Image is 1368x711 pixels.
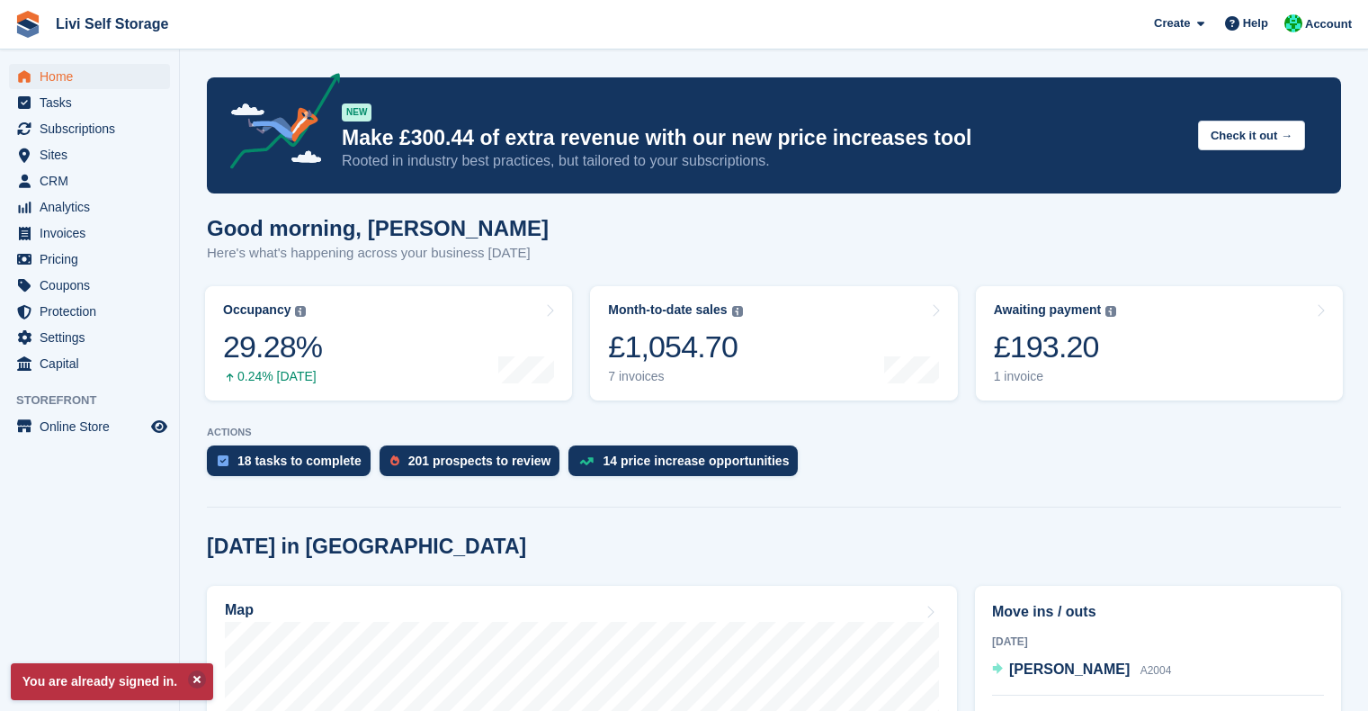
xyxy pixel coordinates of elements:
[9,325,170,350] a: menu
[992,659,1171,682] a: [PERSON_NAME] A2004
[992,634,1324,650] div: [DATE]
[342,103,371,121] div: NEW
[49,9,175,39] a: Livi Self Storage
[205,286,572,400] a: Occupancy 29.28% 0.24% [DATE]
[40,273,148,298] span: Coupons
[40,90,148,115] span: Tasks
[223,328,322,365] div: 29.28%
[994,328,1117,365] div: £193.20
[223,369,322,384] div: 0.24% [DATE]
[579,457,594,465] img: price_increase_opportunities-93ffe204e8149a01c8c9dc8f82e8f89637d9d84a8eef4429ea346261dce0b2c0.svg
[40,414,148,439] span: Online Store
[992,601,1324,623] h2: Move ins / outs
[148,416,170,437] a: Preview store
[603,454,789,468] div: 14 price increase opportunities
[11,663,213,700] p: You are already signed in.
[40,142,148,167] span: Sites
[237,454,362,468] div: 18 tasks to complete
[1154,14,1190,32] span: Create
[1105,306,1116,317] img: icon-info-grey-7440780725fd019a000dd9b08b2336e03edf1995a4989e88bcd33f0948082b44.svg
[408,454,551,468] div: 201 prospects to review
[9,220,170,246] a: menu
[9,299,170,324] a: menu
[207,216,549,240] h1: Good morning, [PERSON_NAME]
[1140,664,1172,677] span: A2004
[590,286,957,400] a: Month-to-date sales £1,054.70 7 invoices
[9,273,170,298] a: menu
[9,247,170,272] a: menu
[390,455,399,466] img: prospect-51fa495bee0391a8d652442698ab0144808aea92771e9ea1ae160a38d050c398.svg
[14,11,41,38] img: stora-icon-8386f47178a22dfd0bd8f6a31ec36ba5ce8667c1dd55bd0f319d3a0aa187defe.svg
[207,535,526,559] h2: [DATE] in [GEOGRAPHIC_DATA]
[40,247,148,272] span: Pricing
[40,351,148,376] span: Capital
[608,369,742,384] div: 7 invoices
[9,414,170,439] a: menu
[380,445,569,485] a: 201 prospects to review
[9,116,170,141] a: menu
[40,325,148,350] span: Settings
[40,168,148,193] span: CRM
[40,64,148,89] span: Home
[9,142,170,167] a: menu
[207,427,1341,438] p: ACTIONS
[1198,121,1305,150] button: Check it out →
[1243,14,1268,32] span: Help
[40,220,148,246] span: Invoices
[342,125,1184,151] p: Make £300.44 of extra revenue with our new price increases tool
[1305,15,1352,33] span: Account
[225,602,254,618] h2: Map
[40,116,148,141] span: Subscriptions
[9,194,170,220] a: menu
[9,168,170,193] a: menu
[608,328,742,365] div: £1,054.70
[1284,14,1302,32] img: Joe Robertson
[295,306,306,317] img: icon-info-grey-7440780725fd019a000dd9b08b2336e03edf1995a4989e88bcd33f0948082b44.svg
[976,286,1343,400] a: Awaiting payment £193.20 1 invoice
[207,445,380,485] a: 18 tasks to complete
[223,302,291,318] div: Occupancy
[9,90,170,115] a: menu
[994,302,1102,318] div: Awaiting payment
[342,151,1184,171] p: Rooted in industry best practices, but tailored to your subscriptions.
[1009,661,1130,677] span: [PERSON_NAME]
[40,194,148,220] span: Analytics
[215,73,341,175] img: price-adjustments-announcement-icon-8257ccfd72463d97f412b2fc003d46551f7dbcb40ab6d574587a9cd5c0d94...
[732,306,743,317] img: icon-info-grey-7440780725fd019a000dd9b08b2336e03edf1995a4989e88bcd33f0948082b44.svg
[9,351,170,376] a: menu
[40,299,148,324] span: Protection
[218,455,228,466] img: task-75834270c22a3079a89374b754ae025e5fb1db73e45f91037f5363f120a921f8.svg
[568,445,807,485] a: 14 price increase opportunities
[608,302,727,318] div: Month-to-date sales
[994,369,1117,384] div: 1 invoice
[16,391,179,409] span: Storefront
[9,64,170,89] a: menu
[207,243,549,264] p: Here's what's happening across your business [DATE]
